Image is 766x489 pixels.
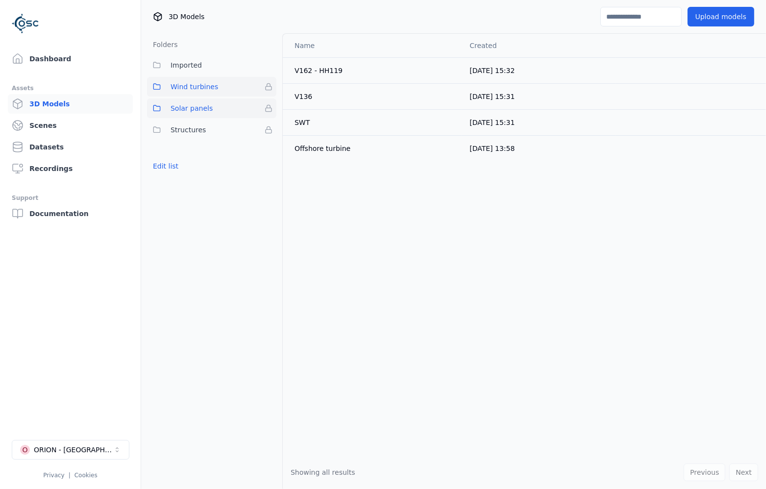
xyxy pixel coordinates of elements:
a: Documentation [8,204,133,223]
a: Privacy [43,472,64,479]
span: | [69,472,71,479]
div: ORION - [GEOGRAPHIC_DATA] [34,445,113,455]
div: O [20,445,30,455]
div: V162 - HH119 [295,66,454,75]
div: SWT [295,118,454,127]
span: Showing all results [291,468,355,476]
a: 3D Models [8,94,133,114]
a: Scenes [8,116,133,135]
div: Offshore turbine [295,144,454,153]
button: Select a workspace [12,440,129,460]
span: [DATE] 15:32 [469,67,515,74]
th: Name [283,34,462,57]
button: Imported [147,55,276,75]
h3: Folders [147,40,178,49]
a: Cookies [74,472,98,479]
button: Solar panels [147,98,276,118]
div: Support [12,192,129,204]
span: Wind turbines [171,81,218,93]
span: Imported [171,59,202,71]
button: Edit list [147,157,184,175]
a: Datasets [8,137,133,157]
span: [DATE] 15:31 [469,93,515,100]
th: Created [462,34,616,57]
span: [DATE] 15:31 [469,119,515,126]
span: [DATE] 13:58 [469,145,515,152]
span: Solar panels [171,102,213,114]
span: 3D Models [169,12,204,22]
button: Upload models [688,7,754,26]
a: Dashboard [8,49,133,69]
div: V136 [295,92,454,101]
img: Logo [12,10,39,37]
button: Structures [147,120,276,140]
div: Assets [12,82,129,94]
a: Recordings [8,159,133,178]
span: Structures [171,124,206,136]
button: Wind turbines [147,77,276,97]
